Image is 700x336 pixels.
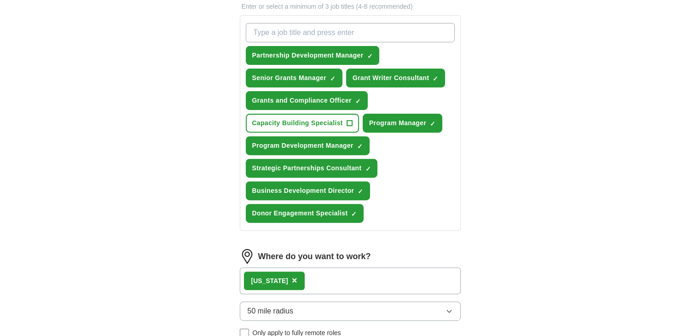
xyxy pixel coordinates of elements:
[248,306,294,317] span: 50 mile radius
[367,52,372,60] span: ✓
[252,118,343,128] span: Capacity Building Specialist
[252,209,348,218] span: Donor Engagement Specialist
[430,120,435,127] span: ✓
[246,159,378,178] button: Strategic Partnerships Consultant✓
[330,75,336,82] span: ✓
[369,118,426,128] span: Program Manager
[246,46,380,65] button: Partnership Development Manager✓
[357,143,363,150] span: ✓
[346,69,445,87] button: Grant Writer Consultant✓
[365,165,370,173] span: ✓
[358,188,363,195] span: ✓
[252,73,326,83] span: Senior Grants Manager
[246,91,368,110] button: Grants and Compliance Officer✓
[240,301,461,321] button: 50 mile radius
[251,277,288,284] strong: [US_STATE]
[246,136,370,155] button: Program Development Manager✓
[363,114,442,133] button: Program Manager✓
[246,114,359,133] button: Capacity Building Specialist
[246,181,370,200] button: Business Development Director✓
[246,23,455,42] input: Type a job title and press enter
[351,210,357,218] span: ✓
[246,204,364,223] button: Donor Engagement Specialist✓
[353,73,429,83] span: Grant Writer Consultant
[252,96,352,105] span: Grants and Compliance Officer
[292,274,297,288] button: ×
[433,75,438,82] span: ✓
[252,186,354,196] span: Business Development Director
[355,98,361,105] span: ✓
[240,249,255,264] img: location.png
[240,2,461,12] p: Enter or select a minimum of 3 job titles (4-8 recommended)
[292,275,297,285] span: ×
[252,141,353,151] span: Program Development Manager
[246,69,342,87] button: Senior Grants Manager✓
[252,51,364,60] span: Partnership Development Manager
[258,250,371,263] label: Where do you want to work?
[252,163,362,173] span: Strategic Partnerships Consultant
